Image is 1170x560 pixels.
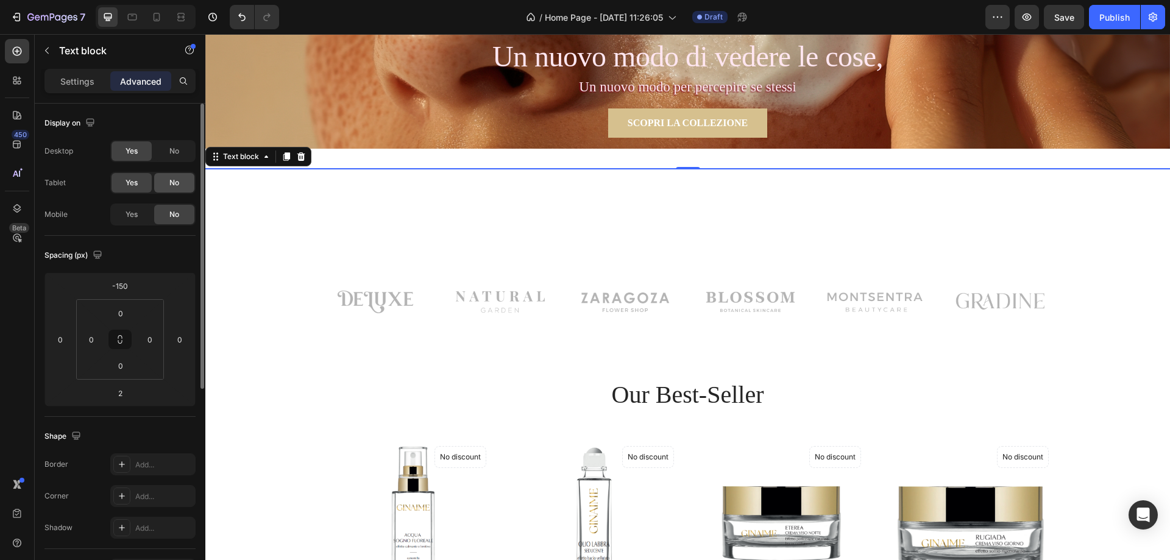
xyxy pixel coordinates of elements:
input: -150 [108,277,132,295]
div: Mobile [44,209,68,220]
img: Alt Image [243,241,347,295]
input: 2 [108,384,132,402]
div: Open Intercom Messenger [1129,500,1158,530]
div: Desktop [44,146,73,157]
p: 7 [80,10,85,24]
p: SCOPRI LA COLLEZIONE [422,82,542,96]
img: Alt Image [368,241,472,295]
button: Save [1044,5,1084,29]
div: Display on [44,115,97,132]
div: Add... [135,491,193,502]
input: 0px [108,356,133,375]
p: Our Best-Seller [118,345,847,377]
div: Rich Text Editor. Editing area: main [422,82,542,96]
p: No discount [609,417,650,428]
span: Draft [704,12,723,23]
p: Advanced [120,75,161,88]
span: Yes [126,177,138,188]
div: Add... [135,459,193,470]
input: 0px [108,304,133,322]
img: Alt Image [743,241,846,295]
span: Yes [126,146,138,157]
div: Shape [44,428,83,445]
p: Un nuovo modo di vedere le cose, [1,4,963,41]
input: 0 [51,330,69,349]
span: Save [1054,12,1074,23]
div: Shadow [44,522,73,533]
p: No discount [797,417,838,428]
img: Alt Image [493,241,597,295]
span: / [539,11,542,24]
input: 0 [171,330,189,349]
span: No [169,209,179,220]
div: Undo/Redo [230,5,279,29]
span: Yes [126,209,138,220]
p: No discount [235,417,275,428]
span: No [169,177,179,188]
div: Tablet [44,177,66,188]
div: Add... [135,523,193,534]
div: Border [44,459,68,470]
img: Alt Image [618,241,721,295]
input: 0px [141,330,159,349]
span: Home Page - [DATE] 11:26:05 [545,11,663,24]
input: 0px [82,330,101,349]
div: Spacing (px) [44,247,105,264]
button: <p>SCOPRI LA COLLEZIONE</p> [403,74,562,104]
span: No [169,146,179,157]
div: 450 [12,130,29,140]
iframe: Design area [205,34,1170,560]
p: No discount [422,417,463,428]
p: Text block [59,43,163,58]
button: Publish [1089,5,1140,29]
div: Corner [44,491,69,502]
button: 7 [5,5,91,29]
div: Publish [1099,11,1130,24]
img: Alt Image [118,241,222,295]
div: Beta [9,223,29,233]
p: Settings [60,75,94,88]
